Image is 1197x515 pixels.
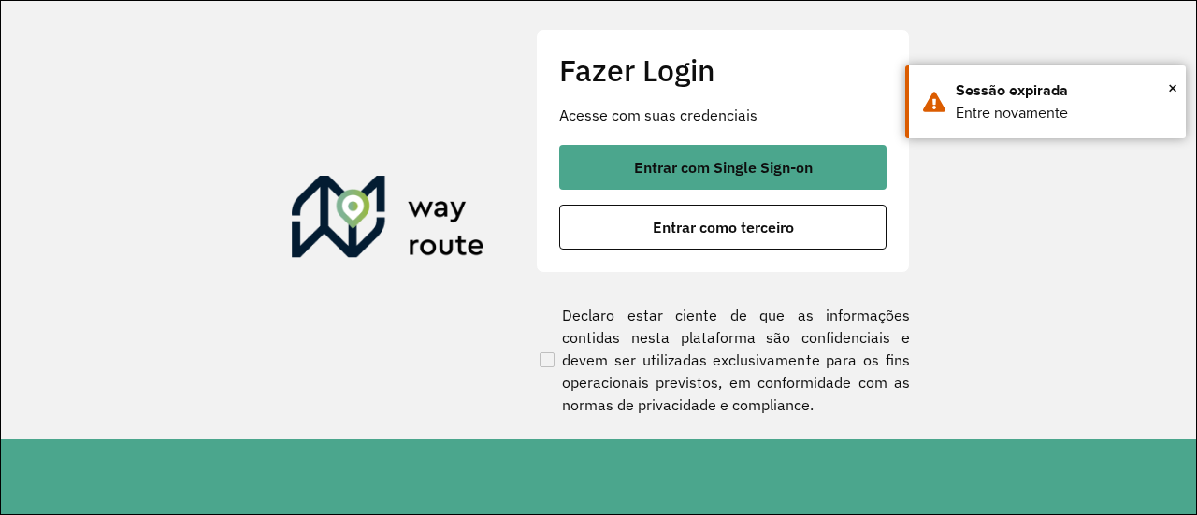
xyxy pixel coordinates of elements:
div: Entre novamente [956,102,1172,124]
button: button [559,145,887,190]
button: Close [1168,74,1177,102]
h2: Fazer Login [559,52,887,88]
p: Acesse com suas credenciais [559,104,887,126]
span: Entrar como terceiro [653,220,794,235]
button: button [559,205,887,250]
img: Roteirizador AmbevTech [292,176,484,265]
div: Sessão expirada [956,79,1172,102]
label: Declaro estar ciente de que as informações contidas nesta plataforma são confidenciais e devem se... [536,304,910,416]
span: Entrar com Single Sign-on [634,160,813,175]
span: × [1168,74,1177,102]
